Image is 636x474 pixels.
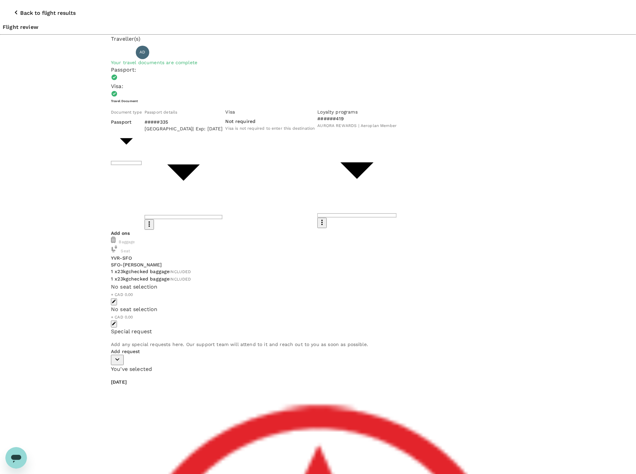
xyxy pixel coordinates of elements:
[111,236,525,246] div: Baggage
[3,23,633,31] p: Flight review
[111,99,525,103] h6: Travel Document
[145,119,223,132] div: #####335[GEOGRAPHIC_DATA]| Exp: [DATE]
[145,119,223,125] p: #####335
[111,379,525,385] p: [DATE]
[140,49,145,56] span: AD
[111,269,169,274] span: 1 x 23kg checked baggage
[145,126,223,131] span: [GEOGRAPHIC_DATA] | Exp: [DATE]
[111,292,133,297] span: + CAD 0.00
[225,126,315,131] span: Visa is not required to enter this destination
[317,115,397,122] p: ######419
[111,328,525,336] p: Special request
[111,255,525,261] p: YVR - SFO
[111,246,118,252] img: baggage-icon
[111,230,525,236] p: Add ons
[111,60,197,65] span: Your travel documents are complete
[225,118,315,125] p: Not required
[111,315,133,319] span: + CAD 0.00
[317,109,357,115] span: Loyalty programs
[20,9,76,17] p: Back to flight results
[145,110,177,115] span: Passport details
[111,66,525,74] p: Passport :
[169,269,191,274] span: INCLUDED
[317,123,397,128] span: AURORA REWARDS | Aeroplan Member
[111,365,525,373] p: You've selected
[111,119,142,125] p: Passport
[111,236,116,243] img: baggage-icon
[225,109,235,115] span: Visa
[111,341,525,348] p: Add any special requests here. Our support team will attend to it and reach out to you as soon as...
[111,49,133,56] p: Traveller 1 :
[111,305,525,313] div: No seat selection
[169,277,191,282] span: INCLUDED
[111,82,525,90] p: Visa :
[111,276,169,282] span: 1 x 23kg checked baggage
[111,110,142,115] span: Document type
[111,246,525,255] div: Seat
[3,3,85,23] button: Back to flight results
[111,35,525,43] p: Traveller(s)
[111,283,525,291] div: No seat selection
[5,447,27,469] iframe: Button to launch messaging window
[152,48,244,56] p: [PERSON_NAME] [PERSON_NAME]
[317,115,397,129] div: ######419AURORA REWARDS | Aeroplan Member
[111,348,525,355] p: Add request
[111,261,525,268] p: SFO - [PERSON_NAME]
